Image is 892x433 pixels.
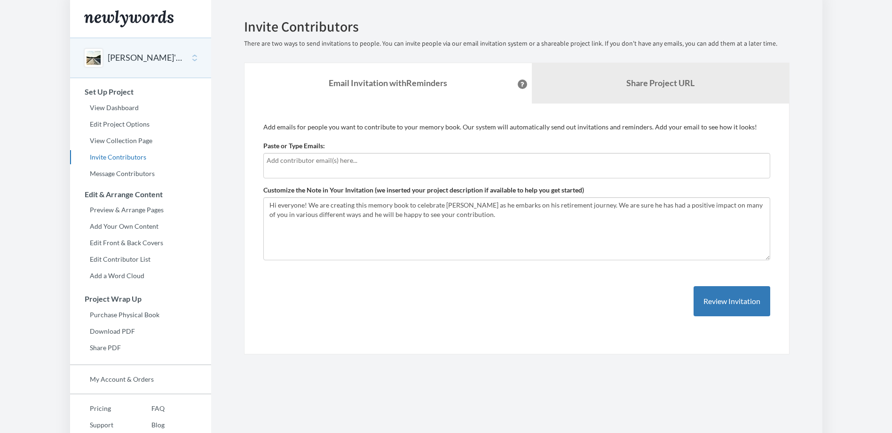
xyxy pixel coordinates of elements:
input: Add contributor email(s) here... [267,155,767,166]
a: Add Your Own Content [70,219,211,233]
p: Add emails for people you want to contribute to your memory book. Our system will automatically s... [263,122,770,132]
img: Newlywords logo [84,10,174,27]
a: Edit Contributor List [70,252,211,266]
a: Pricing [70,401,132,416]
b: Share Project URL [626,78,695,88]
h2: Invite Contributors [244,19,789,34]
a: Download PDF [70,324,211,338]
a: Share PDF [70,341,211,355]
button: [PERSON_NAME]'s retirement [108,52,184,64]
strong: Email Invitation with Reminders [329,78,447,88]
a: My Account & Orders [70,372,211,386]
a: Invite Contributors [70,150,211,164]
a: Edit Project Options [70,117,211,131]
a: Message Contributors [70,167,211,181]
button: Review Invitation [694,286,770,317]
h3: Set Up Project [71,88,211,96]
a: Support [70,418,132,432]
a: Purchase Physical Book [70,308,211,322]
a: View Dashboard [70,101,211,115]
iframe: Opens a widget where you can chat to one of our agents [820,405,883,428]
label: Customize the Note in Your Invitation (we inserted your project description if available to help ... [263,185,584,195]
a: FAQ [132,401,165,416]
label: Paste or Type Emails: [263,141,325,151]
a: Edit Front & Back Covers [70,236,211,250]
a: Blog [132,418,165,432]
textarea: Hi everyone! We are creating this memory book to celebrate [PERSON_NAME] as he embarks on his ret... [263,197,770,260]
h3: Edit & Arrange Content [71,190,211,199]
p: There are two ways to send invitations to people. You can invite people via our email invitation ... [244,39,789,48]
a: Add a Word Cloud [70,269,211,283]
h3: Project Wrap Up [71,295,211,303]
a: View Collection Page [70,134,211,148]
a: Preview & Arrange Pages [70,203,211,217]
